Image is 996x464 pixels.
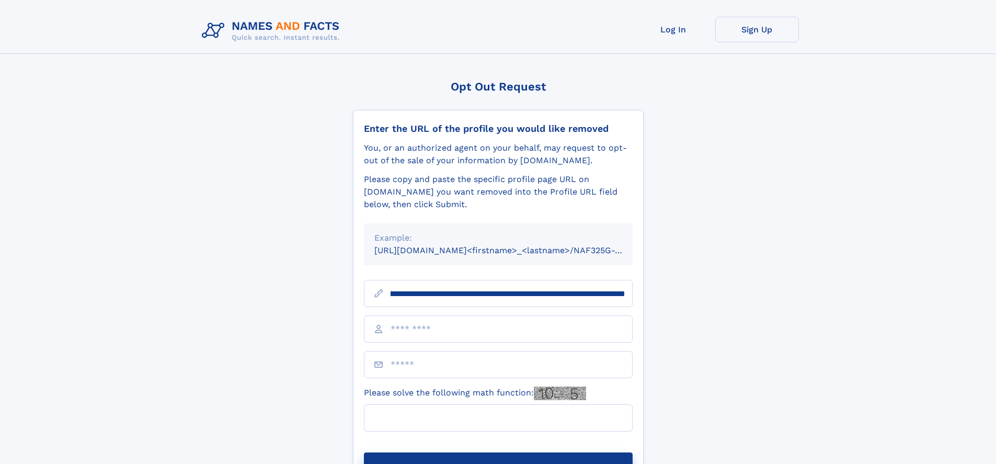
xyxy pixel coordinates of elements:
[632,17,715,42] a: Log In
[353,80,644,93] div: Opt Out Request
[374,245,652,255] small: [URL][DOMAIN_NAME]<firstname>_<lastname>/NAF325G-xxxxxxxx
[198,17,348,45] img: Logo Names and Facts
[364,173,633,211] div: Please copy and paste the specific profile page URL on [DOMAIN_NAME] you want removed into the Pr...
[364,387,586,400] label: Please solve the following math function:
[715,17,799,42] a: Sign Up
[364,142,633,167] div: You, or an authorized agent on your behalf, may request to opt-out of the sale of your informatio...
[364,123,633,134] div: Enter the URL of the profile you would like removed
[374,232,622,244] div: Example:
